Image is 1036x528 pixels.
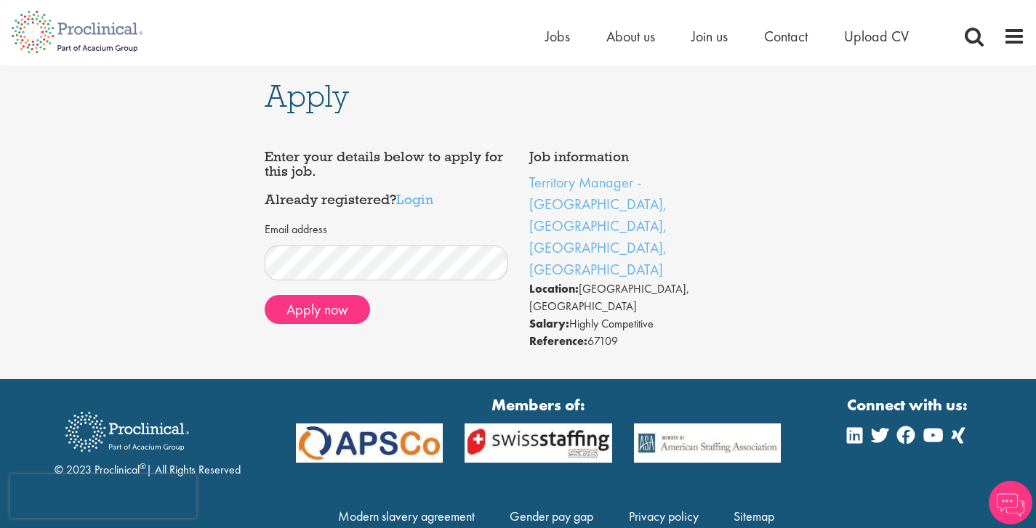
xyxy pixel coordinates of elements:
[691,27,728,46] a: Join us
[529,333,587,349] strong: Reference:
[285,423,454,463] img: APSCo
[454,423,622,463] img: APSCo
[529,173,667,279] a: Territory Manager - [GEOGRAPHIC_DATA], [GEOGRAPHIC_DATA], [GEOGRAPHIC_DATA], [GEOGRAPHIC_DATA]
[55,401,241,479] div: © 2023 Proclinical | All Rights Reserved
[545,27,570,46] a: Jobs
[529,316,569,331] strong: Salary:
[623,423,792,463] img: APSCo
[734,508,774,524] a: Sitemap
[510,508,593,524] a: Gender pay gap
[529,315,772,333] li: Highly Competitive
[265,222,327,238] label: Email address
[296,394,782,416] strong: Members of:
[396,190,433,208] a: Login
[10,474,196,518] iframe: reCAPTCHA
[529,333,772,350] li: 67109
[629,508,699,524] a: Privacy policy
[529,150,772,164] h4: Job information
[764,27,808,46] a: Contact
[265,76,349,115] span: Apply
[140,460,146,472] sup: ®
[265,150,507,207] h4: Enter your details below to apply for this job. Already registered?
[989,481,1032,524] img: Chatbot
[338,508,475,524] a: Modern slavery agreement
[606,27,655,46] a: About us
[844,27,909,46] a: Upload CV
[265,295,370,324] button: Apply now
[529,281,579,296] strong: Location:
[55,402,200,462] img: Proclinical Recruitment
[529,280,772,315] li: [GEOGRAPHIC_DATA], [GEOGRAPHIC_DATA]
[847,394,971,416] strong: Connect with us:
